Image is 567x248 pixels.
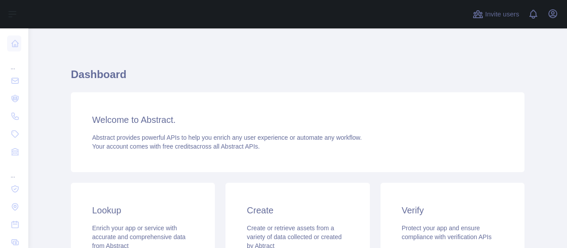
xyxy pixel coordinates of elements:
[92,204,194,217] h3: Lookup
[92,143,260,150] span: Your account comes with across all Abstract APIs.
[163,143,193,150] span: free credits
[92,114,503,126] h3: Welcome to Abstract.
[71,67,524,89] h1: Dashboard
[7,53,21,71] div: ...
[402,224,492,240] span: Protect your app and ensure compliance with verification APIs
[485,9,519,20] span: Invite users
[7,161,21,179] div: ...
[247,204,348,217] h3: Create
[402,204,503,217] h3: Verify
[92,134,362,141] span: Abstract provides powerful APIs to help you enrich any user experience or automate any workflow.
[471,7,521,21] button: Invite users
